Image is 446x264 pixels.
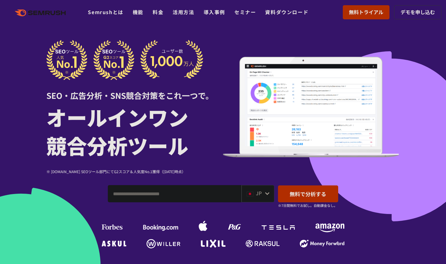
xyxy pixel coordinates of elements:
h1: オールインワン 競合分析ツール [46,103,223,159]
a: 導入事例 [204,8,225,16]
a: 機能 [133,8,143,16]
div: SEO・広告分析・SNS競合対策をこれ一つで。 [46,80,223,101]
span: 無料トライアル [349,8,383,16]
span: JP [256,189,262,197]
a: 活用方法 [173,8,194,16]
a: 無料トライアル [343,5,389,19]
a: 資料ダウンロード [265,8,308,16]
input: ドメイン、キーワードまたはURLを入力してください [108,185,241,202]
a: Semrushとは [88,8,123,16]
a: 無料で分析する [278,185,338,202]
span: 無料で分析する [290,190,326,198]
div: ※ [DOMAIN_NAME] SEOツール部門にてG2スコア＆人気度No.1獲得（[DATE]時点） [46,169,223,174]
a: 料金 [153,8,163,16]
a: セミナー [234,8,256,16]
a: デモを申し込む [394,5,441,19]
span: デモを申し込む [401,8,435,16]
small: ※7日間無料でお試し。自動課金なし。 [278,203,337,208]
